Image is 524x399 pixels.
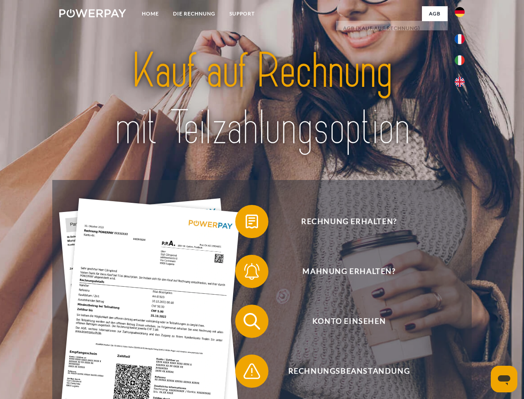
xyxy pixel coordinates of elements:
[422,6,448,21] a: agb
[336,21,448,36] a: AGB (Kauf auf Rechnung)
[247,355,451,388] span: Rechnungsbeanstandung
[79,40,445,159] img: title-powerpay_de.svg
[455,34,465,44] img: fr
[235,355,451,388] button: Rechnungsbeanstandung
[491,366,517,392] iframe: Schaltfläche zum Öffnen des Messaging-Fensters
[241,261,262,282] img: qb_bell.svg
[235,205,451,238] button: Rechnung erhalten?
[59,9,126,17] img: logo-powerpay-white.svg
[241,361,262,382] img: qb_warning.svg
[247,255,451,288] span: Mahnung erhalten?
[455,7,465,17] img: de
[247,305,451,338] span: Konto einsehen
[235,305,451,338] button: Konto einsehen
[455,55,465,65] img: it
[241,311,262,332] img: qb_search.svg
[241,211,262,232] img: qb_bill.svg
[455,77,465,87] img: en
[235,255,451,288] button: Mahnung erhalten?
[247,205,451,238] span: Rechnung erhalten?
[222,6,262,21] a: SUPPORT
[135,6,166,21] a: Home
[166,6,222,21] a: DIE RECHNUNG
